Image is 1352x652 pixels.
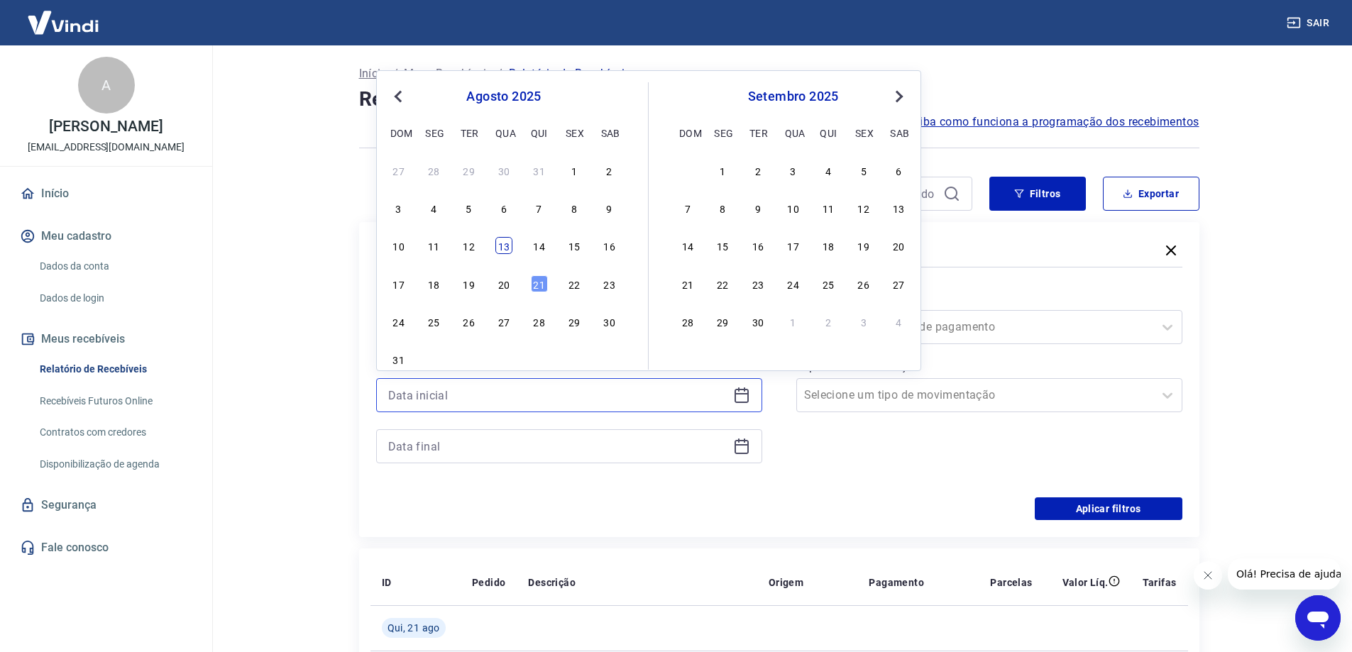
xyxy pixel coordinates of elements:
[382,575,392,590] p: ID
[769,575,803,590] p: Origem
[9,10,119,21] span: Olá! Precisa de ajuda?
[388,436,727,457] input: Data final
[785,199,802,216] div: Choose quarta-feira, 10 de setembro de 2025
[531,275,548,292] div: Choose quinta-feira, 21 de agosto de 2025
[855,275,872,292] div: Choose sexta-feira, 26 de setembro de 2025
[390,199,407,216] div: Choose domingo, 3 de agosto de 2025
[1228,558,1341,590] iframe: Mensagem da empresa
[785,124,802,141] div: qua
[820,199,837,216] div: Choose quinta-feira, 11 de setembro de 2025
[461,237,478,254] div: Choose terça-feira, 12 de agosto de 2025
[679,237,696,254] div: Choose domingo, 14 de setembro de 2025
[799,290,1180,307] label: Forma de Pagamento
[566,275,583,292] div: Choose sexta-feira, 22 de agosto de 2025
[820,313,837,330] div: Choose quinta-feira, 2 de outubro de 2025
[890,275,907,292] div: Choose sábado, 27 de setembro de 2025
[359,65,388,82] a: Início
[390,313,407,330] div: Choose domingo, 24 de agosto de 2025
[472,575,505,590] p: Pedido
[1035,497,1182,520] button: Aplicar filtros
[461,350,478,368] div: Choose terça-feira, 2 de setembro de 2025
[17,221,195,252] button: Meu cadastro
[461,275,478,292] div: Choose terça-feira, 19 de agosto de 2025
[17,324,195,355] button: Meus recebíveis
[677,88,909,105] div: setembro 2025
[855,124,872,141] div: sex
[393,65,398,82] p: /
[388,621,440,635] span: Qui, 21 ago
[601,162,618,179] div: Choose sábado, 2 de agosto de 2025
[531,162,548,179] div: Choose quinta-feira, 31 de julho de 2025
[714,199,731,216] div: Choose segunda-feira, 8 de setembro de 2025
[404,65,492,82] p: Meus Recebíveis
[1194,561,1222,590] iframe: Fechar mensagem
[890,162,907,179] div: Choose sábado, 6 de setembro de 2025
[531,199,548,216] div: Choose quinta-feira, 7 de agosto de 2025
[531,124,548,141] div: qui
[388,160,620,370] div: month 2025-08
[28,140,185,155] p: [EMAIL_ADDRESS][DOMAIN_NAME]
[714,162,731,179] div: Choose segunda-feira, 1 de setembro de 2025
[749,313,766,330] div: Choose terça-feira, 30 de setembro de 2025
[509,65,631,82] p: Relatório de Recebíveis
[17,1,109,44] img: Vindi
[714,237,731,254] div: Choose segunda-feira, 15 de setembro de 2025
[890,313,907,330] div: Choose sábado, 4 de outubro de 2025
[495,237,512,254] div: Choose quarta-feira, 13 de agosto de 2025
[990,575,1032,590] p: Parcelas
[461,124,478,141] div: ter
[677,160,909,331] div: month 2025-09
[679,275,696,292] div: Choose domingo, 21 de setembro de 2025
[1103,177,1199,211] button: Exportar
[461,199,478,216] div: Choose terça-feira, 5 de agosto de 2025
[890,237,907,254] div: Choose sábado, 20 de setembro de 2025
[566,124,583,141] div: sex
[785,313,802,330] div: Choose quarta-feira, 1 de outubro de 2025
[855,237,872,254] div: Choose sexta-feira, 19 de setembro de 2025
[749,199,766,216] div: Choose terça-feira, 9 de setembro de 2025
[855,313,872,330] div: Choose sexta-feira, 3 de outubro de 2025
[425,237,442,254] div: Choose segunda-feira, 11 de agosto de 2025
[495,124,512,141] div: qua
[17,178,195,209] a: Início
[34,284,195,313] a: Dados de login
[17,532,195,563] a: Fale conosco
[425,275,442,292] div: Choose segunda-feira, 18 de agosto de 2025
[785,162,802,179] div: Choose quarta-feira, 3 de setembro de 2025
[34,450,195,479] a: Disponibilização de agenda
[390,350,407,368] div: Choose domingo, 31 de agosto de 2025
[989,177,1086,211] button: Filtros
[495,313,512,330] div: Choose quarta-feira, 27 de agosto de 2025
[425,124,442,141] div: seg
[601,124,618,141] div: sab
[785,237,802,254] div: Choose quarta-feira, 17 de setembro de 2025
[425,350,442,368] div: Choose segunda-feira, 1 de setembro de 2025
[1143,575,1177,590] p: Tarifas
[1295,595,1341,641] iframe: Botão para abrir a janela de mensagens
[601,199,618,216] div: Choose sábado, 9 de agosto de 2025
[855,162,872,179] div: Choose sexta-feira, 5 de setembro de 2025
[17,490,195,521] a: Segurança
[601,237,618,254] div: Choose sábado, 16 de agosto de 2025
[891,88,908,105] button: Next Month
[679,313,696,330] div: Choose domingo, 28 de setembro de 2025
[749,237,766,254] div: Choose terça-feira, 16 de setembro de 2025
[425,199,442,216] div: Choose segunda-feira, 4 de agosto de 2025
[531,350,548,368] div: Choose quinta-feira, 4 de setembro de 2025
[566,313,583,330] div: Choose sexta-feira, 29 de agosto de 2025
[390,88,407,105] button: Previous Month
[855,199,872,216] div: Choose sexta-feira, 12 de setembro de 2025
[906,114,1199,131] a: Saiba como funciona a programação dos recebimentos
[495,162,512,179] div: Choose quarta-feira, 30 de julho de 2025
[749,275,766,292] div: Choose terça-feira, 23 de setembro de 2025
[388,88,620,105] div: agosto 2025
[714,124,731,141] div: seg
[679,124,696,141] div: dom
[390,275,407,292] div: Choose domingo, 17 de agosto de 2025
[799,358,1180,375] label: Tipo de Movimentação
[566,237,583,254] div: Choose sexta-feira, 15 de agosto de 2025
[820,275,837,292] div: Choose quinta-feira, 25 de setembro de 2025
[498,65,502,82] p: /
[890,124,907,141] div: sab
